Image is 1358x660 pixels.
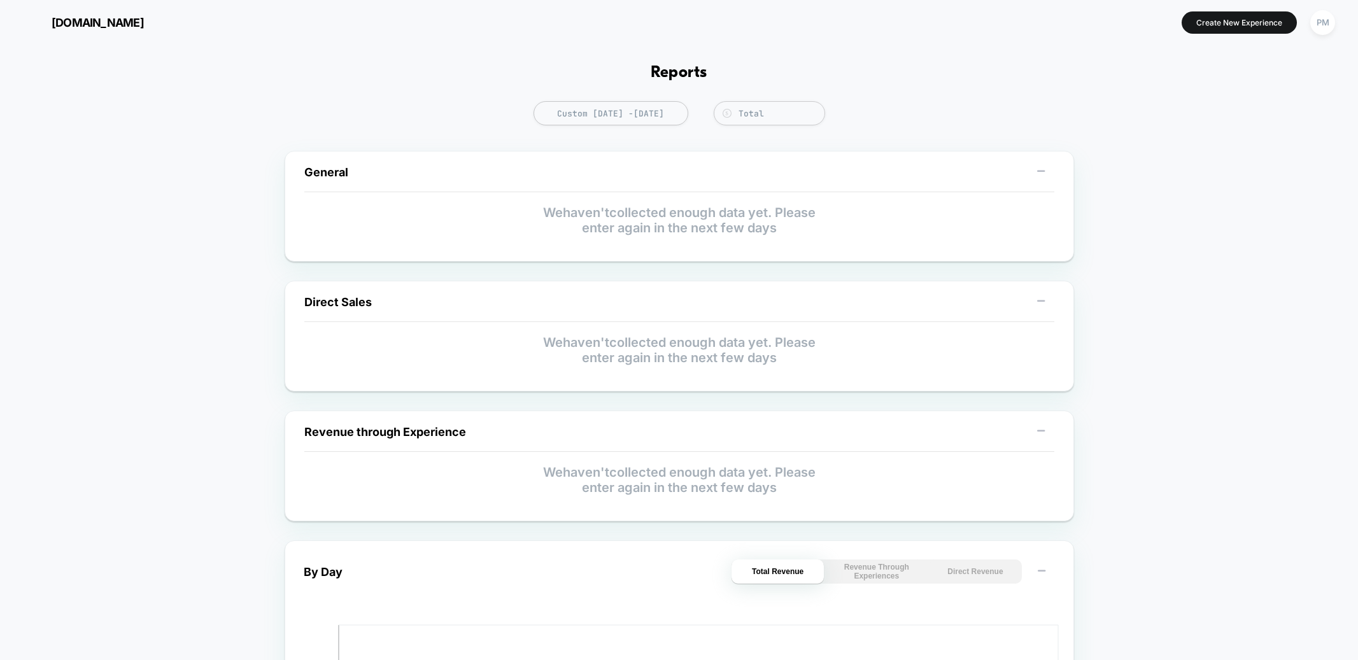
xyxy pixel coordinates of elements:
button: Revenue Through Experiences [830,559,923,584]
div: By Day [304,565,343,579]
span: General [304,165,348,179]
button: Direct Revenue [929,559,1021,584]
h1: Reports [651,64,707,82]
span: [DOMAIN_NAME] [52,16,144,29]
div: Total [739,108,818,119]
button: Create New Experience [1182,11,1297,34]
span: Custom [DATE] - [DATE] [534,101,688,125]
p: We haven't collected enough data yet. Please enter again in the next few days [304,335,1054,365]
div: PM [1310,10,1335,35]
span: Revenue through Experience [304,425,466,439]
p: We haven't collected enough data yet. Please enter again in the next few days [304,205,1054,235]
p: We haven't collected enough data yet. Please enter again in the next few days [304,465,1054,495]
tspan: $ [725,110,728,116]
button: Total Revenue [732,559,824,584]
span: Direct Sales [304,295,372,309]
button: [DOMAIN_NAME] [19,12,148,32]
button: PM [1306,10,1339,36]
